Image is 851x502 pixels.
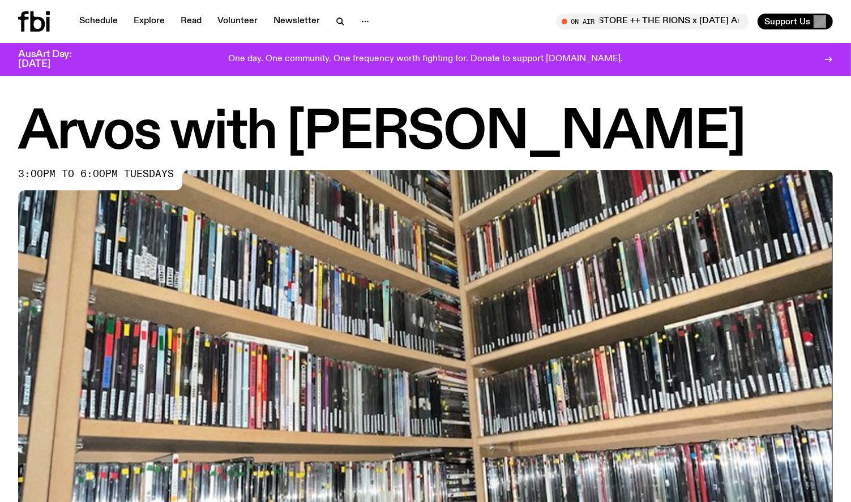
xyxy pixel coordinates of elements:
span: 3:00pm to 6:00pm tuesdays [18,170,174,179]
a: Explore [127,14,172,29]
span: Support Us [764,16,810,27]
button: On AirCONVENIENCE STORE ++ THE RIONS x [DATE] Arvos [556,14,749,29]
p: One day. One community. One frequency worth fighting for. Donate to support [DOMAIN_NAME]. [228,54,623,65]
h3: AusArt Day: [DATE] [18,50,91,69]
button: Support Us [758,14,833,29]
h1: Arvos with [PERSON_NAME] [18,108,833,158]
a: Read [174,14,208,29]
a: Schedule [72,14,125,29]
a: Newsletter [267,14,327,29]
a: Volunteer [211,14,264,29]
